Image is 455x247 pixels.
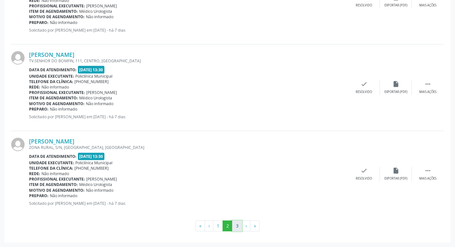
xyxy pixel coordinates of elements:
[29,166,73,171] b: Telefone da clínica:
[356,3,372,8] div: Resolvido
[29,160,74,166] b: Unidade executante:
[384,3,407,8] div: Exportar (PDF)
[29,79,73,84] b: Telefone da clínica:
[384,176,407,181] div: Exportar (PDF)
[29,188,85,193] b: Motivo de agendamento:
[74,79,109,84] span: [PHONE_NUMBER]
[232,220,242,231] button: Go to page 3
[86,176,117,182] span: [PERSON_NAME]
[29,20,49,25] b: Preparo:
[242,220,250,231] button: Go to next page
[29,27,348,33] p: Solicitado por [PERSON_NAME] em [DATE] - há 7 dias
[11,51,25,65] img: img
[86,101,113,106] span: Não informado
[419,90,436,94] div: Mais ações
[424,81,431,88] i: 
[29,58,348,64] div: TV.SENHOR DO BOMFIN, 111, CENTRO, [GEOGRAPHIC_DATA]
[195,220,205,231] button: Go to first page
[29,114,348,120] p: Solicitado por [PERSON_NAME] em [DATE] - há 7 dias
[223,220,232,231] button: Go to page 2
[86,188,113,193] span: Não informado
[86,14,113,19] span: Não informado
[360,81,368,88] i: check
[29,73,74,79] b: Unidade executante:
[29,67,77,73] b: Data de atendimento:
[29,9,78,14] b: Item de agendamento:
[29,145,348,150] div: ZONA RURAL, S/N, [GEOGRAPHIC_DATA], [GEOGRAPHIC_DATA]
[424,167,431,174] i: 
[205,220,213,231] button: Go to previous page
[11,220,444,231] ul: Pagination
[29,95,78,101] b: Item de agendamento:
[29,201,348,206] p: Solicitado por [PERSON_NAME] em [DATE] - há 7 dias
[42,84,69,90] span: Não informado
[78,66,105,73] span: [DATE] 13:30
[75,73,112,79] span: Policlínica Municipal
[29,176,85,182] b: Profissional executante:
[392,167,399,174] i: insert_drive_file
[384,90,407,94] div: Exportar (PDF)
[419,3,436,8] div: Mais ações
[29,106,49,112] b: Preparo:
[29,138,74,145] a: [PERSON_NAME]
[86,3,117,9] span: [PERSON_NAME]
[356,90,372,94] div: Resolvido
[250,220,260,231] button: Go to last page
[50,193,77,198] span: Não informado
[79,182,112,187] span: Médico Urologista
[29,51,74,58] a: [PERSON_NAME]
[29,84,40,90] b: Rede:
[42,171,69,176] span: Não informado
[50,20,77,25] span: Não informado
[419,176,436,181] div: Mais ações
[75,160,112,166] span: Policlínica Municipal
[11,138,25,151] img: img
[360,167,368,174] i: check
[79,9,112,14] span: Médico Urologista
[213,220,223,231] button: Go to page 1
[78,153,105,160] span: [DATE] 13:30
[86,90,117,95] span: [PERSON_NAME]
[29,101,85,106] b: Motivo de agendamento:
[392,81,399,88] i: insert_drive_file
[29,193,49,198] b: Preparo:
[74,166,109,171] span: [PHONE_NUMBER]
[29,154,77,159] b: Data de atendimento:
[29,3,85,9] b: Profissional executante:
[50,106,77,112] span: Não informado
[29,171,40,176] b: Rede:
[29,182,78,187] b: Item de agendamento:
[29,14,85,19] b: Motivo de agendamento:
[356,176,372,181] div: Resolvido
[79,95,112,101] span: Médico Urologista
[29,90,85,95] b: Profissional executante:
